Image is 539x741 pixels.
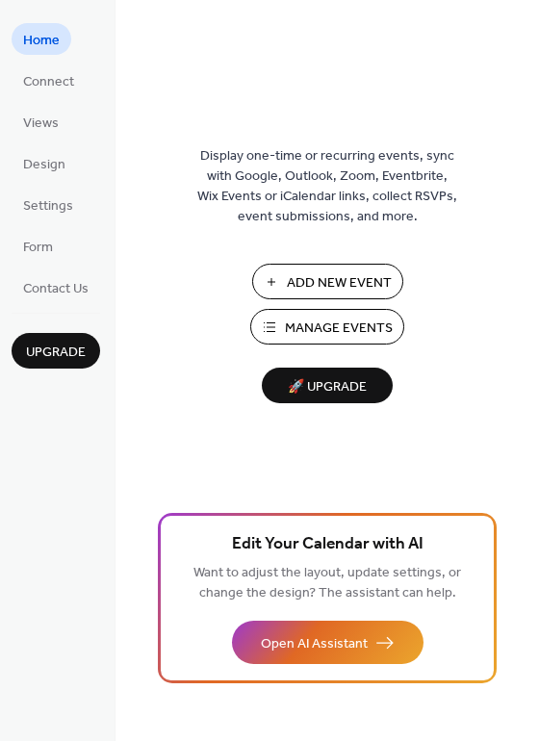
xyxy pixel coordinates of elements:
[273,374,381,400] span: 🚀 Upgrade
[12,106,70,138] a: Views
[285,319,393,339] span: Manage Events
[23,279,89,299] span: Contact Us
[197,146,457,227] span: Display one-time or recurring events, sync with Google, Outlook, Zoom, Eventbrite, Wix Events or ...
[23,238,53,258] span: Form
[261,634,368,654] span: Open AI Assistant
[12,23,71,55] a: Home
[12,64,86,96] a: Connect
[252,264,403,299] button: Add New Event
[262,368,393,403] button: 🚀 Upgrade
[23,114,59,134] span: Views
[12,333,100,369] button: Upgrade
[250,309,404,345] button: Manage Events
[12,189,85,220] a: Settings
[23,196,73,217] span: Settings
[23,31,60,51] span: Home
[193,560,461,606] span: Want to adjust the layout, update settings, or change the design? The assistant can help.
[232,621,423,664] button: Open AI Assistant
[232,531,423,558] span: Edit Your Calendar with AI
[12,230,64,262] a: Form
[12,147,77,179] a: Design
[287,273,392,294] span: Add New Event
[12,271,100,303] a: Contact Us
[23,155,65,175] span: Design
[23,72,74,92] span: Connect
[26,343,86,363] span: Upgrade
